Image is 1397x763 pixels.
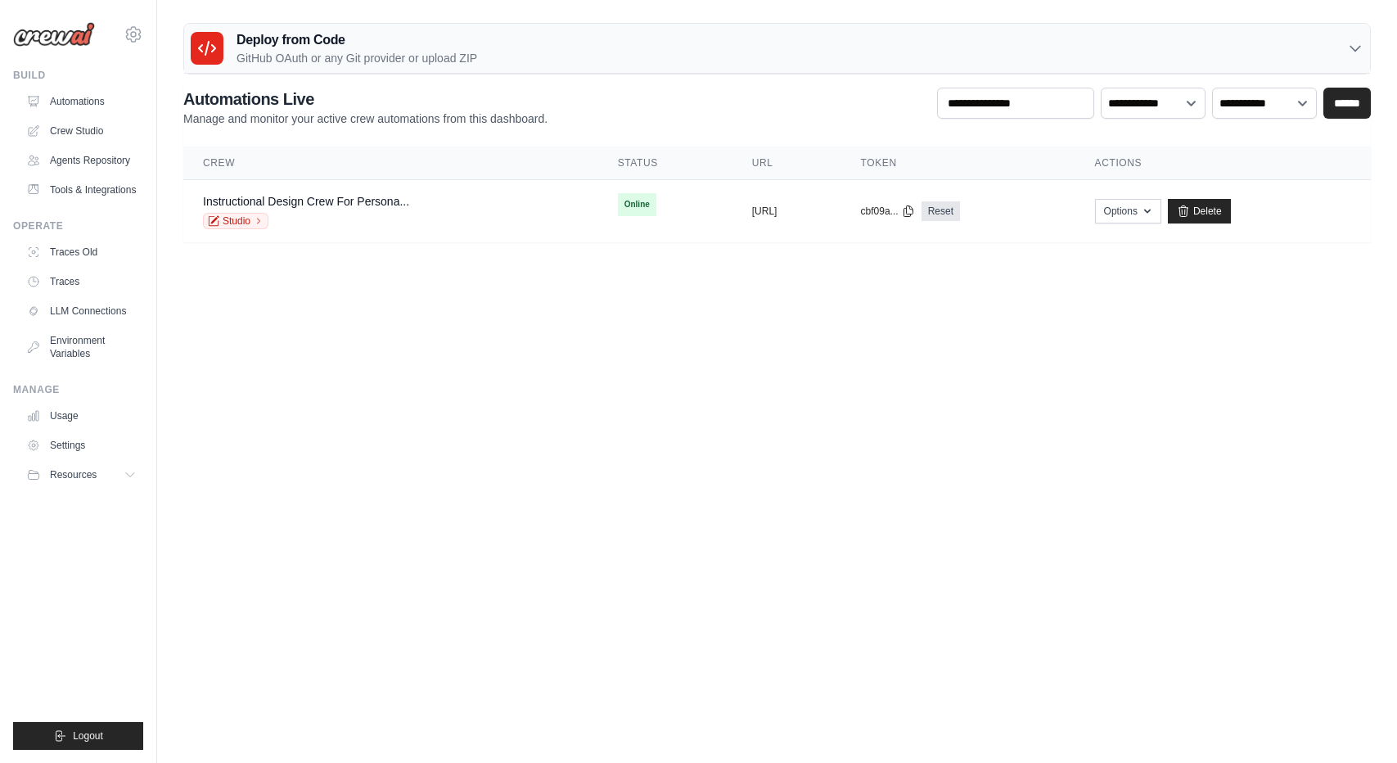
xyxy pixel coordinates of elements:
[732,147,841,180] th: URL
[203,195,409,208] a: Instructional Design Crew For Persona...
[237,50,477,66] p: GitHub OAuth or any Git provider or upload ZIP
[598,147,732,180] th: Status
[20,88,143,115] a: Automations
[183,111,548,127] p: Manage and monitor your active crew automations from this dashboard.
[618,193,656,216] span: Online
[13,69,143,82] div: Build
[1075,147,1371,180] th: Actions
[183,147,598,180] th: Crew
[20,403,143,429] a: Usage
[183,88,548,111] h2: Automations Live
[73,729,103,743] span: Logout
[13,219,143,233] div: Operate
[1095,199,1161,223] button: Options
[203,213,268,229] a: Studio
[861,205,915,218] button: cbf09a...
[20,118,143,144] a: Crew Studio
[20,239,143,265] a: Traces Old
[841,147,1075,180] th: Token
[20,177,143,203] a: Tools & Integrations
[237,30,477,50] h3: Deploy from Code
[13,22,95,47] img: Logo
[20,462,143,488] button: Resources
[1168,199,1231,223] a: Delete
[20,298,143,324] a: LLM Connections
[13,722,143,750] button: Logout
[922,201,960,221] a: Reset
[20,147,143,174] a: Agents Repository
[20,269,143,295] a: Traces
[20,432,143,458] a: Settings
[20,327,143,367] a: Environment Variables
[13,383,143,396] div: Manage
[50,468,97,481] span: Resources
